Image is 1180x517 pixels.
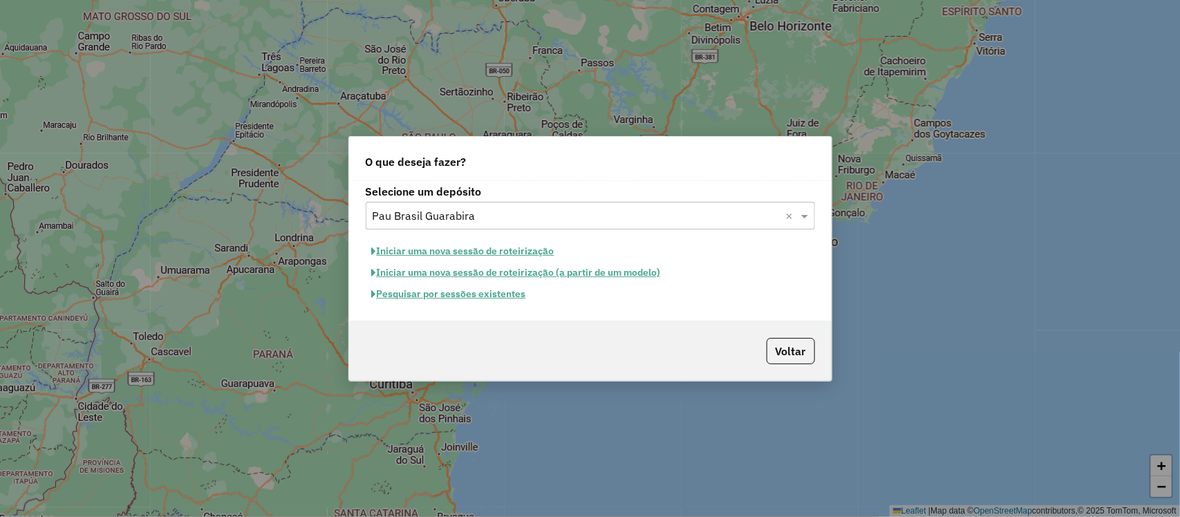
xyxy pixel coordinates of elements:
label: Selecione um depósito [366,183,815,200]
button: Iniciar uma nova sessão de roteirização (a partir de um modelo) [366,262,667,283]
span: Clear all [786,207,798,224]
span: O que deseja fazer? [366,153,467,170]
button: Iniciar uma nova sessão de roteirização [366,241,561,262]
button: Voltar [767,338,815,364]
button: Pesquisar por sessões existentes [366,283,532,305]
